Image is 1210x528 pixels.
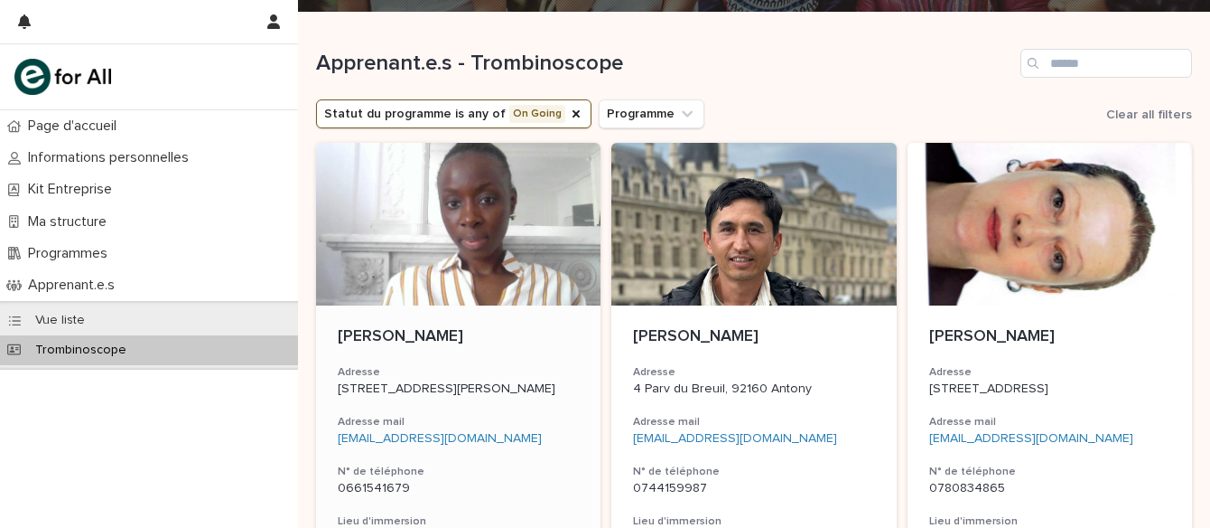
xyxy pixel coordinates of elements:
[1020,49,1192,78] input: Search
[1106,108,1192,121] span: Clear all filters
[21,343,141,358] p: Trombinoscope
[633,415,874,429] h3: Adresse mail
[21,213,121,231] p: Ma structure
[338,327,579,347] p: [PERSON_NAME]
[633,365,874,380] h3: Adresse
[633,327,874,347] p: [PERSON_NAME]
[21,118,131,135] p: Page d'accueil
[21,313,99,328] p: Vue liste
[599,99,704,128] button: Programme
[338,481,579,496] p: 0661541679
[14,59,111,95] img: mHINNnv7SNCQZijbaqql
[929,327,1170,347] p: [PERSON_NAME]
[338,382,579,397] p: [STREET_ADDRESS][PERSON_NAME]
[929,481,1170,496] p: 0780834865
[338,465,579,479] h3: N° de téléphone
[929,465,1170,479] h3: N° de téléphone
[633,481,874,496] p: 0744159987
[338,432,542,445] a: [EMAIL_ADDRESS][DOMAIN_NAME]
[21,277,129,294] p: Apprenant.e.s
[316,99,591,128] button: Statut du programme
[929,365,1170,380] h3: Adresse
[633,465,874,479] h3: N° de téléphone
[929,382,1170,397] p: [STREET_ADDRESS]
[21,181,126,198] p: Kit Entreprise
[21,149,203,166] p: Informations personnelles
[338,365,579,380] h3: Adresse
[21,245,122,262] p: Programmes
[929,415,1170,429] h3: Adresse mail
[316,51,1013,77] h1: Apprenant.e.s - Trombinoscope
[338,415,579,429] h3: Adresse mail
[633,432,837,445] a: [EMAIL_ADDRESS][DOMAIN_NAME]
[929,432,1133,445] a: [EMAIL_ADDRESS][DOMAIN_NAME]
[1099,101,1192,128] button: Clear all filters
[633,382,874,397] p: 4 Parv du Breuil, 92160 Antony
